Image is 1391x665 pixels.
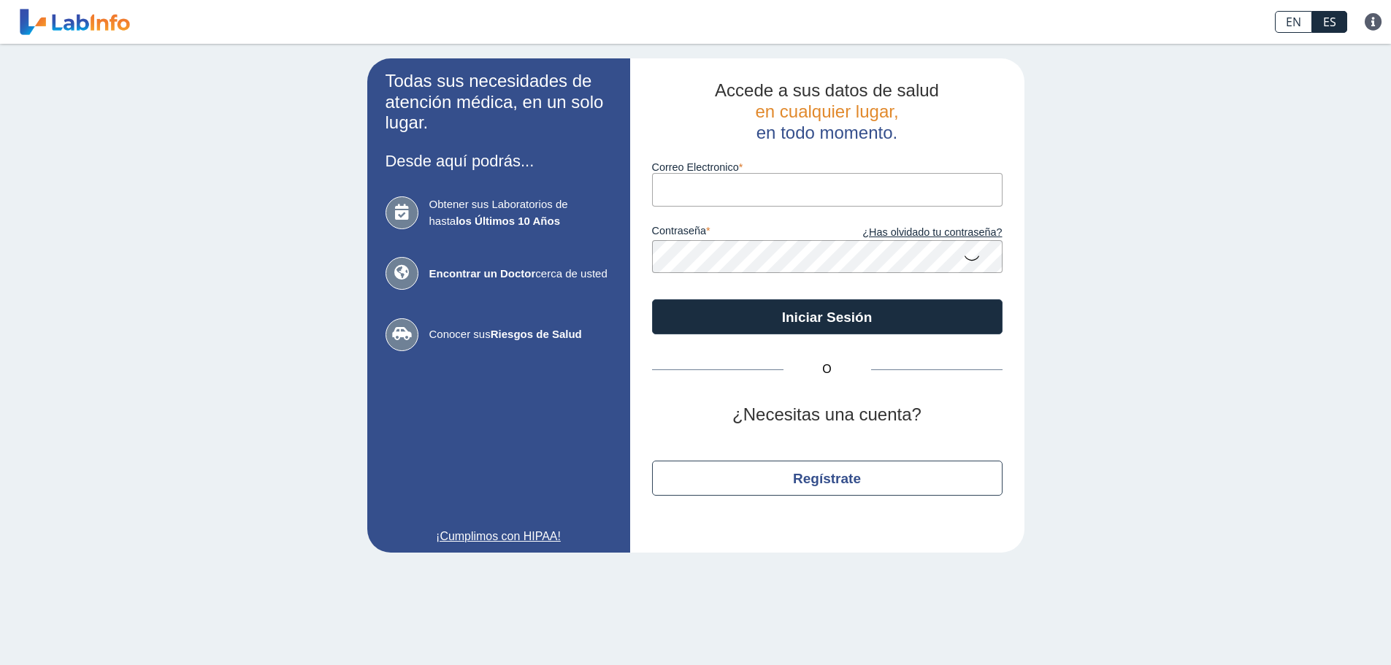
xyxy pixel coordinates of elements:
a: ES [1312,11,1347,33]
h3: Desde aquí podrás... [386,152,612,170]
h2: ¿Necesitas una cuenta? [652,404,1003,426]
span: Obtener sus Laboratorios de hasta [429,196,612,229]
label: contraseña [652,225,827,241]
span: O [783,361,871,378]
button: Iniciar Sesión [652,299,1003,334]
span: en todo momento. [756,123,897,142]
b: Encontrar un Doctor [429,267,536,280]
span: Conocer sus [429,326,612,343]
a: ¿Has olvidado tu contraseña? [827,225,1003,241]
span: en cualquier lugar, [755,101,898,121]
label: Correo Electronico [652,161,1003,173]
a: ¡Cumplimos con HIPAA! [386,528,612,545]
h2: Todas sus necesidades de atención médica, en un solo lugar. [386,71,612,134]
b: Riesgos de Salud [491,328,582,340]
iframe: Help widget launcher [1261,608,1375,649]
a: EN [1275,11,1312,33]
span: Accede a sus datos de salud [715,80,939,100]
b: los Últimos 10 Años [456,215,560,227]
span: cerca de usted [429,266,612,282]
button: Regístrate [652,461,1003,496]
